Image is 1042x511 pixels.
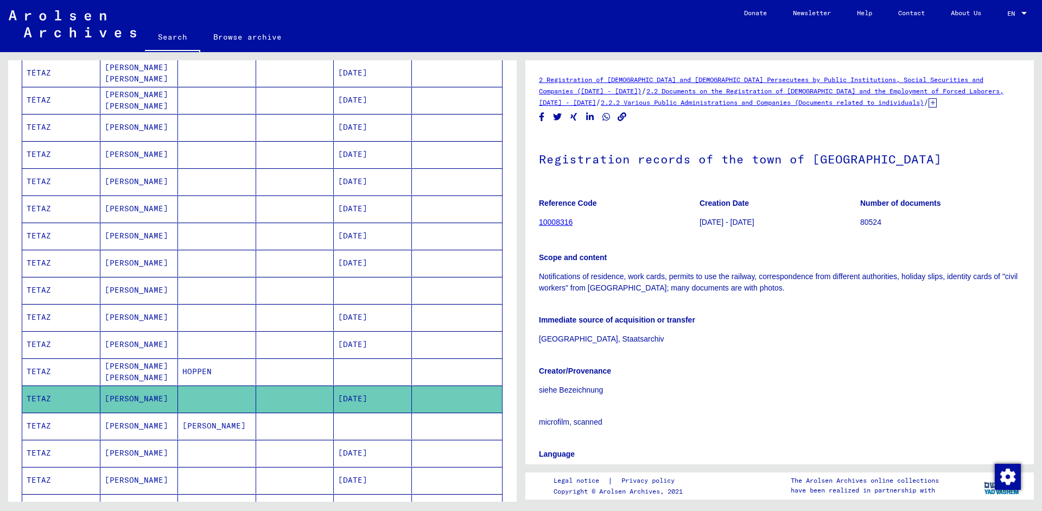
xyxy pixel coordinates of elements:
b: Number of documents [860,199,941,207]
mat-cell: [DATE] [334,304,412,331]
mat-cell: [DATE] [334,467,412,494]
mat-cell: TETAZ [22,467,100,494]
mat-cell: [PERSON_NAME] [178,413,256,439]
mat-cell: TETAZ [22,277,100,304]
mat-cell: [DATE] [334,168,412,195]
p: The Arolsen Archives online collections [791,476,939,485]
mat-cell: [DATE] [334,141,412,168]
mat-cell: TETAZ [22,250,100,276]
a: Legal notice [554,475,608,487]
a: 2 Registration of [DEMOGRAPHIC_DATA] and [DEMOGRAPHIC_DATA] Persecutees by Public Institutions, S... [539,75,983,95]
button: Share on LinkedIn [584,110,596,124]
span: EN [1007,10,1019,17]
mat-cell: TETAZ [22,223,100,249]
mat-cell: TETAZ [22,141,100,168]
p: [GEOGRAPHIC_DATA], Staatsarchiv [539,333,1020,345]
mat-cell: TETAZ [22,331,100,358]
span: / [596,97,601,107]
img: yv_logo.png [982,472,1022,499]
mat-cell: TÉTAZ [22,87,100,113]
button: Share on WhatsApp [601,110,612,124]
b: Creation Date [700,199,749,207]
mat-cell: [DATE] [334,250,412,276]
p: 80524 [860,217,1020,228]
a: 10008316 [539,218,573,226]
b: Immediate source of acquisition or transfer [539,316,695,324]
mat-cell: TETAZ [22,413,100,439]
img: Arolsen_neg.svg [9,10,136,37]
mat-cell: [DATE] [334,87,412,113]
mat-cell: [DATE] [334,195,412,222]
mat-cell: [DATE] [334,331,412,358]
mat-cell: [PERSON_NAME] [PERSON_NAME] [100,87,179,113]
mat-cell: [DATE] [334,386,412,412]
a: Search [145,24,200,52]
mat-cell: TÉTAZ [22,60,100,86]
mat-cell: [PERSON_NAME] [100,440,179,466]
mat-cell: TETAZ [22,304,100,331]
mat-cell: [PERSON_NAME] [100,304,179,331]
mat-cell: [PERSON_NAME] [100,195,179,222]
mat-cell: [PERSON_NAME] [100,467,179,494]
p: have been realized in partnership with [791,485,939,495]
img: Change consent [995,464,1021,490]
mat-cell: [PERSON_NAME] [PERSON_NAME] [100,358,179,385]
button: Share on Facebook [536,110,548,124]
mat-cell: TETAZ [22,168,100,195]
mat-cell: [DATE] [334,440,412,466]
b: Language [539,450,575,458]
mat-cell: TETAZ [22,386,100,412]
b: Scope and content [539,253,607,262]
span: / [641,86,646,96]
mat-cell: [PERSON_NAME] [100,331,179,358]
b: Reference Code [539,199,597,207]
mat-cell: TETAZ [22,358,100,385]
p: microfilm, scanned [539,417,1020,428]
mat-cell: [PERSON_NAME] [100,250,179,276]
mat-cell: [PERSON_NAME] [100,141,179,168]
a: 2.2 Documents on the Registration of [DEMOGRAPHIC_DATA] and the Employment of Forced Laborers, [D... [539,87,1003,106]
b: Creator/Provenance [539,367,611,375]
mat-cell: [PERSON_NAME] [100,114,179,141]
p: siehe Bezeichnung [539,384,1020,396]
mat-cell: [DATE] [334,223,412,249]
mat-cell: [DATE] [334,60,412,86]
h1: Registration records of the town of [GEOGRAPHIC_DATA] [539,134,1020,182]
button: Share on Xing [568,110,580,124]
mat-cell: TETAZ [22,114,100,141]
a: Privacy policy [613,475,688,487]
a: Browse archive [200,24,295,50]
button: Copy link [617,110,628,124]
mat-cell: [PERSON_NAME] [100,386,179,412]
mat-cell: HOPPEN [178,358,256,385]
mat-cell: [PERSON_NAME] [100,168,179,195]
mat-cell: [PERSON_NAME] [PERSON_NAME] [100,60,179,86]
mat-cell: [PERSON_NAME] [100,223,179,249]
p: Copyright © Arolsen Archives, 2021 [554,487,688,496]
mat-cell: TETAZ [22,195,100,222]
span: / [924,97,929,107]
p: [DATE] - [DATE] [700,217,860,228]
mat-cell: [DATE] [334,114,412,141]
mat-cell: [PERSON_NAME] [100,413,179,439]
mat-cell: [PERSON_NAME] [100,277,179,304]
button: Share on Twitter [552,110,563,124]
p: Notifications of residence, work cards, permits to use the railway, correspondence from different... [539,271,1020,294]
div: | [554,475,688,487]
mat-cell: TETAZ [22,440,100,466]
a: 2.2.2 Various Public Administrations and Companies (Documents related to individuals) [601,98,924,106]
